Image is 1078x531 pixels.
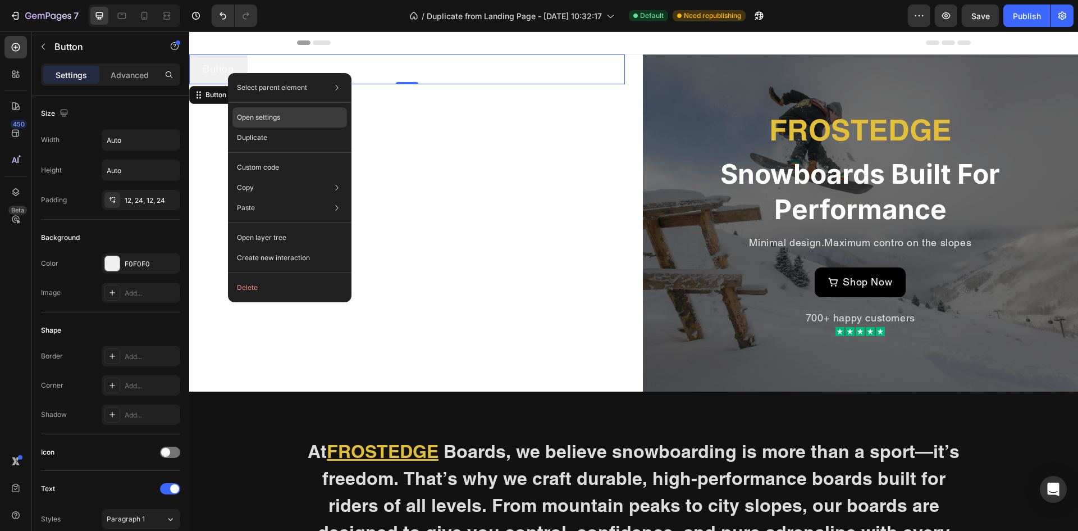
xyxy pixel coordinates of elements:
button: 7 [4,4,84,27]
p: Open settings [237,112,280,122]
div: Width [41,135,60,145]
p: Paste [237,203,255,213]
div: Add... [125,410,177,420]
div: Height [41,165,62,175]
div: Icon [41,447,54,457]
span: Duplicate from Landing Page - [DATE] 10:32:17 [427,10,602,22]
div: Image [41,288,61,298]
div: Corner [41,380,63,391]
div: Text [41,484,55,494]
div: 450 [11,120,27,129]
span: Paragraph 1 [107,514,145,524]
div: Border [41,351,63,361]
p: 700+ happy customers [455,279,888,295]
p: Create new interaction [237,252,310,264]
button: Publish [1003,4,1050,27]
p: Minimal design.Maximum contro on the slopes [455,203,888,220]
span: Default [640,11,664,21]
input: Auto [102,130,180,150]
div: Styles [41,514,61,524]
p: Copy [237,183,254,193]
p: Select parent element [237,83,307,93]
input: Auto [102,160,180,180]
p: Custom code [237,162,279,173]
p: Button [54,40,150,53]
strong: Snowboards Built For Performance [531,126,811,194]
u: FROSTEDGE [138,409,249,430]
p: Shop Now [654,243,703,259]
div: Undo/Redo [212,4,257,27]
p: 7 [74,9,79,22]
button: Paragraph 1 [102,509,180,529]
p: Duplicate [237,133,267,143]
div: 12, 24, 12, 24 [125,196,177,206]
h2: FROSTEDGE [454,79,889,119]
p: Settings [56,69,87,81]
div: Open Intercom Messenger [1040,476,1067,503]
div: Overlay [454,23,889,360]
div: Add... [125,381,177,391]
p: Open layer tree [237,233,286,243]
span: Need republishing [684,11,741,21]
div: F0F0F0 [125,259,177,269]
div: Beta [8,206,27,215]
div: Shape [41,325,61,335]
div: Size [41,106,71,121]
span: / [422,10,424,22]
div: Add... [125,288,177,298]
div: Background [41,233,80,243]
div: Add... [125,352,177,362]
button: Save [962,4,999,27]
iframe: Design area [189,31,1078,531]
div: Shadow [41,410,67,420]
span: Save [971,11,990,21]
div: Background Image [454,23,889,360]
div: Publish [1013,10,1041,22]
button: Delete [232,278,347,298]
div: Color [41,258,58,269]
a: Shop Now [625,236,716,266]
div: Padding [41,195,67,205]
p: Advanced [111,69,149,81]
